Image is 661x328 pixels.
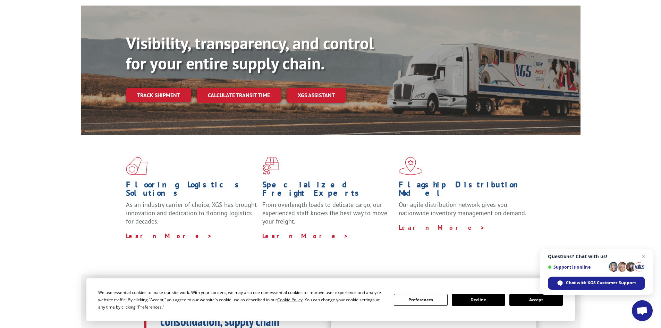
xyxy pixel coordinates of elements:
button: Accept [509,294,563,306]
div: Open chat [632,300,653,321]
a: Calculate transit time [197,88,281,103]
span: Questions? Chat with us! [548,254,645,259]
div: Chat with XGS Customer Support [548,277,645,290]
div: We use essential cookies to make our site work. With your consent, we may also use non-essential ... [98,289,385,311]
a: Learn More > [262,232,349,240]
span: Cookie Policy [277,297,303,303]
a: Track shipment [126,88,191,102]
h1: Specialized Freight Experts [262,180,393,201]
span: Support is online [548,264,606,270]
button: Decline [452,294,505,306]
span: Preferences [138,304,162,310]
img: xgs-icon-total-supply-chain-intelligence-red [126,157,147,175]
p: From overlength loads to delicate cargo, our experienced staff knows the best way to move your fr... [262,201,393,232]
img: xgs-icon-flagship-distribution-model-red [399,157,423,175]
span: Our agile distribution network gives you nationwide inventory management on demand. [399,201,526,217]
h1: Flagship Distribution Model [399,180,530,201]
span: Close chat [639,252,647,261]
span: As an industry carrier of choice, XGS has brought innovation and dedication to flooring logistics... [126,201,257,225]
h1: Flooring Logistics Solutions [126,180,257,201]
img: xgs-icon-focused-on-flooring-red [262,157,279,175]
div: Cookie Consent Prompt [86,278,575,321]
button: Preferences [394,294,447,306]
a: Learn More > [126,232,212,240]
a: XGS ASSISTANT [287,88,346,103]
span: Chat with XGS Customer Support [566,280,636,286]
a: Learn More > [399,224,485,232]
b: Visibility, transparency, and control for your entire supply chain. [126,32,374,74]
